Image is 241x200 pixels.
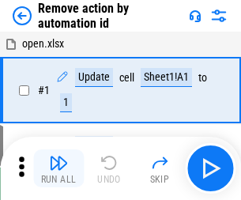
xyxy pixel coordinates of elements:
[49,153,68,172] img: Run All
[33,149,84,187] button: Run All
[75,136,113,155] div: Update
[119,72,134,84] div: cell
[134,149,185,187] button: Skip
[150,153,169,172] img: Skip
[38,84,50,96] span: # 1
[38,1,183,31] div: Remove action by automation id
[198,72,207,84] div: to
[150,175,170,184] div: Skip
[60,93,72,112] div: 1
[209,6,228,25] img: Settings menu
[189,9,201,22] img: Support
[13,6,32,25] img: Back
[75,68,113,87] div: Update
[141,68,192,87] div: Sheet1!A1
[198,156,223,181] img: Main button
[41,175,77,184] div: Run All
[22,37,64,50] span: open.xlsx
